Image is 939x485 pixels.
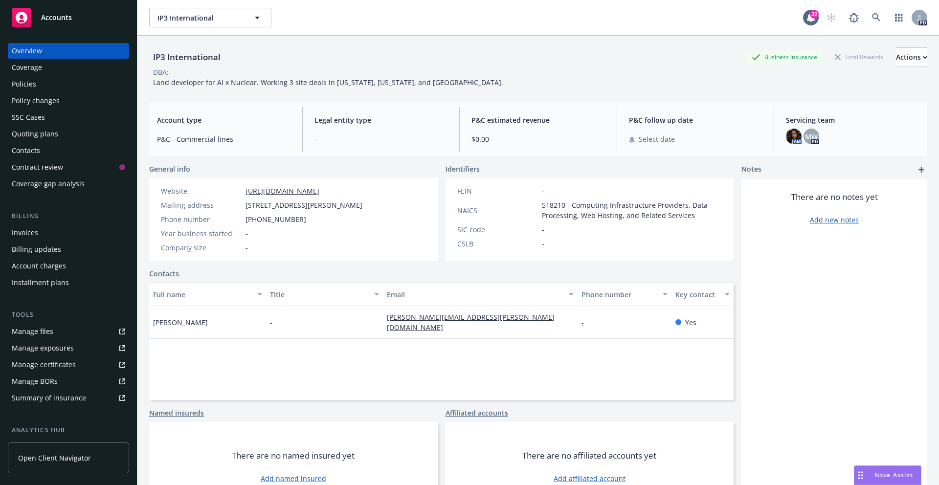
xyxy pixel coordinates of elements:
button: Key contact [671,283,734,306]
a: Overview [8,43,129,59]
div: Year business started [161,228,242,239]
span: [PHONE_NUMBER] [246,214,306,224]
a: Account charges [8,258,129,274]
div: Invoices [12,225,38,241]
div: Policies [12,76,36,92]
a: Start snowing [822,8,841,27]
div: Title [270,289,368,300]
span: 518210 - Computing Infrastructure Providers, Data Processing, Web Hosting, and Related Services [542,200,722,220]
a: Coverage gap analysis [8,176,129,192]
span: Identifiers [446,164,480,174]
a: [URL][DOMAIN_NAME] [246,186,319,196]
div: Actions [896,48,927,66]
img: photo [786,129,802,144]
span: Yes [685,317,696,328]
a: Add named insured [261,473,326,484]
div: Key contact [675,289,719,300]
span: P&C - Commercial lines [157,134,291,144]
span: - [542,224,544,235]
button: Email [383,283,578,306]
span: [PERSON_NAME] [153,317,208,328]
div: Account charges [12,258,66,274]
a: Named insureds [149,408,204,418]
div: Email [387,289,563,300]
button: Title [266,283,383,306]
button: Actions [896,47,927,67]
span: - [270,317,272,328]
a: Affiliated accounts [446,408,508,418]
span: Legal entity type [314,115,448,125]
span: P&C estimated revenue [471,115,605,125]
a: Invoices [8,225,129,241]
div: Quoting plans [12,126,58,142]
div: Mailing address [161,200,242,210]
span: [STREET_ADDRESS][PERSON_NAME] [246,200,362,210]
a: Policies [8,76,129,92]
div: Total Rewards [830,51,888,63]
div: NAICS [457,205,538,216]
span: - [542,186,544,196]
a: Search [867,8,886,27]
button: IP3 International [149,8,271,27]
span: MW [805,132,818,142]
a: Manage certificates [8,357,129,373]
div: SIC code [457,224,538,235]
a: Accounts [8,4,129,31]
div: Contract review [12,159,63,175]
div: Coverage gap analysis [12,176,85,192]
a: Add affiliated account [554,473,626,484]
button: Nova Assist [854,465,921,485]
a: Contract review [8,159,129,175]
span: Select date [639,134,675,144]
span: - [314,134,448,144]
span: - [542,239,544,249]
a: Policy changes [8,93,129,109]
div: Manage exposures [12,340,74,356]
a: Manage files [8,324,129,339]
a: Manage exposures [8,340,129,356]
a: SSC Cases [8,110,129,125]
a: [PERSON_NAME][EMAIL_ADDRESS][PERSON_NAME][DOMAIN_NAME] [387,312,555,332]
a: Switch app [889,8,909,27]
a: Add new notes [810,215,859,225]
span: Nova Assist [874,471,913,479]
div: FEIN [457,186,538,196]
div: Phone number [161,214,242,224]
span: Open Client Navigator [18,453,91,463]
div: Full name [153,289,251,300]
span: Accounts [41,14,72,22]
div: SSC Cases [12,110,45,125]
div: Analytics hub [8,425,129,435]
a: - [581,318,592,327]
span: - [246,228,248,239]
span: Land developer for AI x Nuclear. Working 3 site deals in [US_STATE], [US_STATE], and [GEOGRAPHIC_... [153,78,503,87]
span: There are no affiliated accounts yet [522,450,656,462]
a: add [916,164,927,176]
span: General info [149,164,190,174]
span: P&C follow up date [629,115,762,125]
button: Phone number [578,283,671,306]
div: Company size [161,242,242,253]
div: Policy changes [12,93,60,109]
span: Account type [157,115,291,125]
span: $0.00 [471,134,605,144]
a: Installment plans [8,275,129,290]
a: Billing updates [8,242,129,257]
a: Manage BORs [8,374,129,389]
div: Business Insurance [747,51,822,63]
a: Quoting plans [8,126,129,142]
div: Contacts [12,143,40,158]
div: Billing [8,211,129,221]
a: Contacts [149,268,179,279]
div: Overview [12,43,42,59]
div: Manage certificates [12,357,76,373]
div: IP3 International [149,51,224,64]
span: Notes [741,164,761,176]
span: Servicing team [786,115,919,125]
div: Summary of insurance [12,390,86,406]
div: Billing updates [12,242,61,257]
a: Report a Bug [844,8,864,27]
div: Drag to move [854,466,867,485]
div: DBA: - [153,67,171,77]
